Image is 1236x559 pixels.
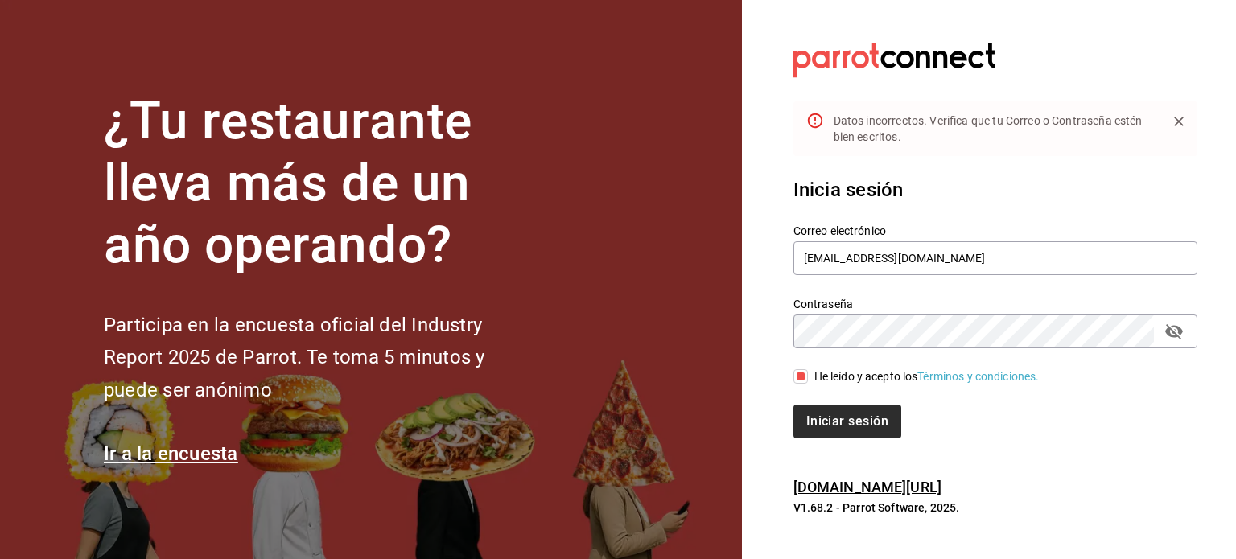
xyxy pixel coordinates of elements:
[104,309,538,407] h2: Participa en la encuesta oficial del Industry Report 2025 de Parrot. Te toma 5 minutos y puede se...
[104,442,238,465] a: Ir a la encuesta
[793,225,1197,236] label: Correo electrónico
[793,241,1197,275] input: Ingresa tu correo electrónico
[1167,109,1191,134] button: Close
[793,405,901,438] button: Iniciar sesión
[793,499,1197,516] p: V1.68.2 - Parrot Software, 2025.
[834,106,1154,151] div: Datos incorrectos. Verifica que tu Correo o Contraseña estén bien escritos.
[793,175,1197,204] h3: Inicia sesión
[1160,318,1188,345] button: passwordField
[793,479,941,495] a: [DOMAIN_NAME][URL]
[814,368,1040,385] div: He leído y acepto los
[104,91,538,276] h1: ¿Tu restaurante lleva más de un año operando?
[793,298,1197,310] label: Contraseña
[917,370,1039,383] a: Términos y condiciones.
